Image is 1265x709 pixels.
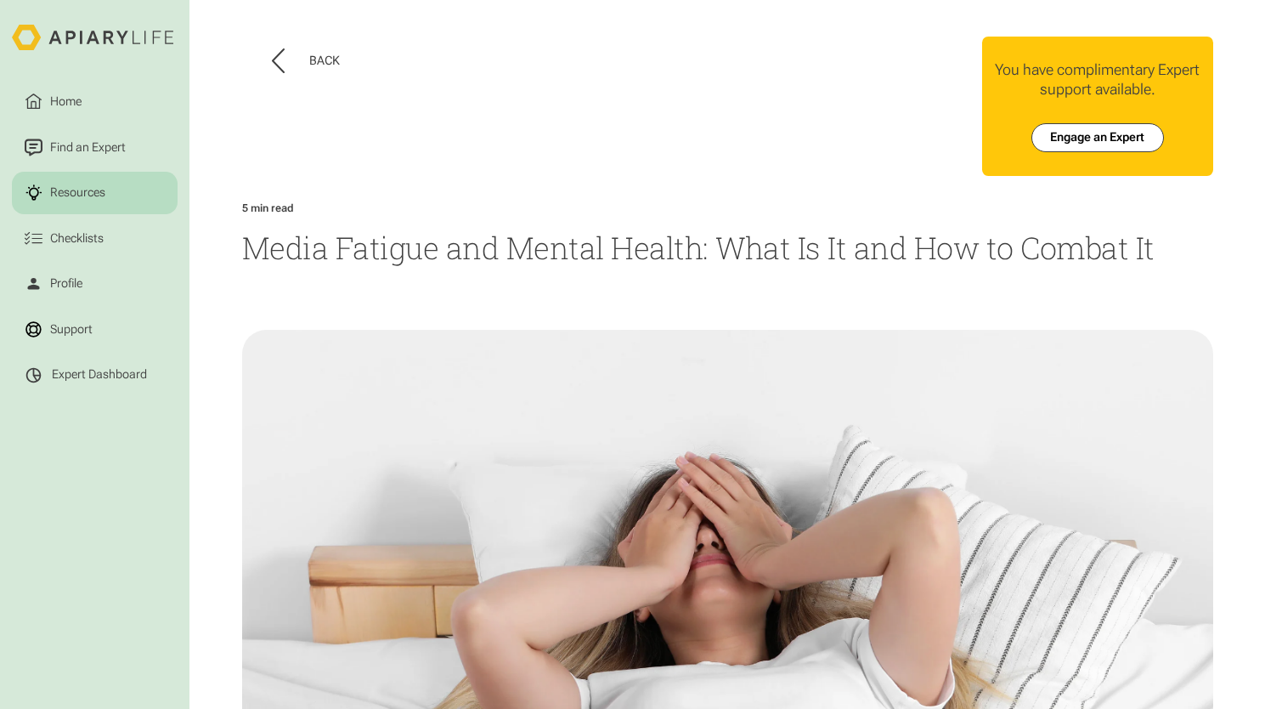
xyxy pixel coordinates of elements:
a: Resources [12,172,178,214]
a: Support [12,309,178,351]
a: Expert Dashboard [12,354,178,396]
div: Support [47,320,95,338]
div: You have complimentary Expert support available. [995,60,1201,99]
a: Profile [12,263,178,305]
div: Home [47,93,84,111]
div: Resources [47,184,108,201]
a: Engage an Expert [1031,123,1164,152]
div: 5 min read [242,201,294,214]
a: Home [12,81,178,123]
a: Find an Expert [12,127,178,169]
div: Profile [47,275,85,292]
div: Expert Dashboard [52,367,147,383]
button: Back [272,48,340,73]
h1: Media Fatigue and Mental Health: What Is It and How to Combat It [242,228,1213,269]
div: Find an Expert [47,139,128,156]
div: Back [309,54,340,69]
a: Checklists [12,218,178,260]
div: Checklists [47,230,106,247]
